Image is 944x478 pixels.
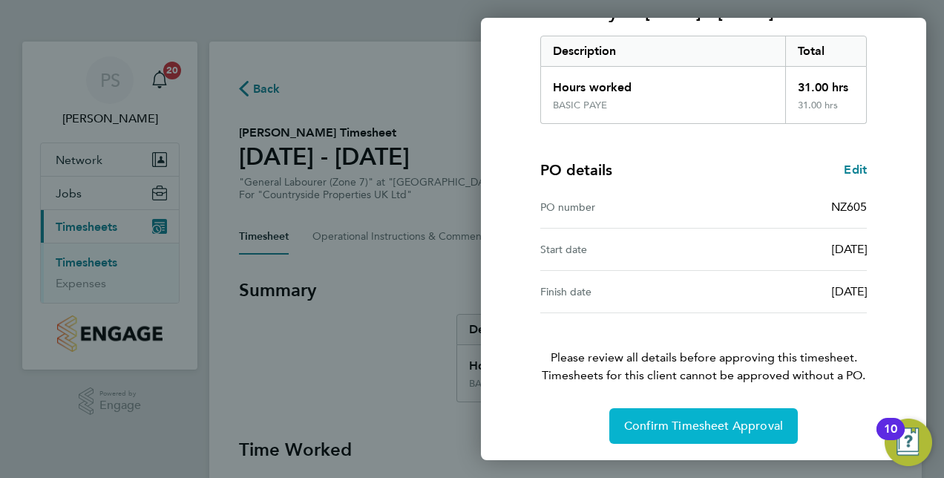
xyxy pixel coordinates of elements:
div: BASIC PAYE [553,99,607,111]
div: 10 [884,429,897,448]
div: 31.00 hrs [785,99,867,123]
span: Timesheets for this client cannot be approved without a PO. [522,367,885,384]
a: Edit [844,161,867,179]
div: Summary of 04 - 10 Aug 2025 [540,36,867,124]
div: Start date [540,240,704,258]
div: 31.00 hrs [785,67,867,99]
button: Confirm Timesheet Approval [609,408,798,444]
div: Total [785,36,867,66]
button: Open Resource Center, 10 new notifications [885,419,932,466]
span: Edit [844,163,867,177]
div: PO number [540,198,704,216]
span: Confirm Timesheet Approval [624,419,783,433]
p: Please review all details before approving this timesheet. [522,313,885,384]
span: NZ605 [831,200,867,214]
div: Hours worked [541,67,785,99]
h4: PO details [540,160,612,180]
div: Description [541,36,785,66]
div: Finish date [540,283,704,301]
div: [DATE] [704,240,867,258]
div: [DATE] [704,283,867,301]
